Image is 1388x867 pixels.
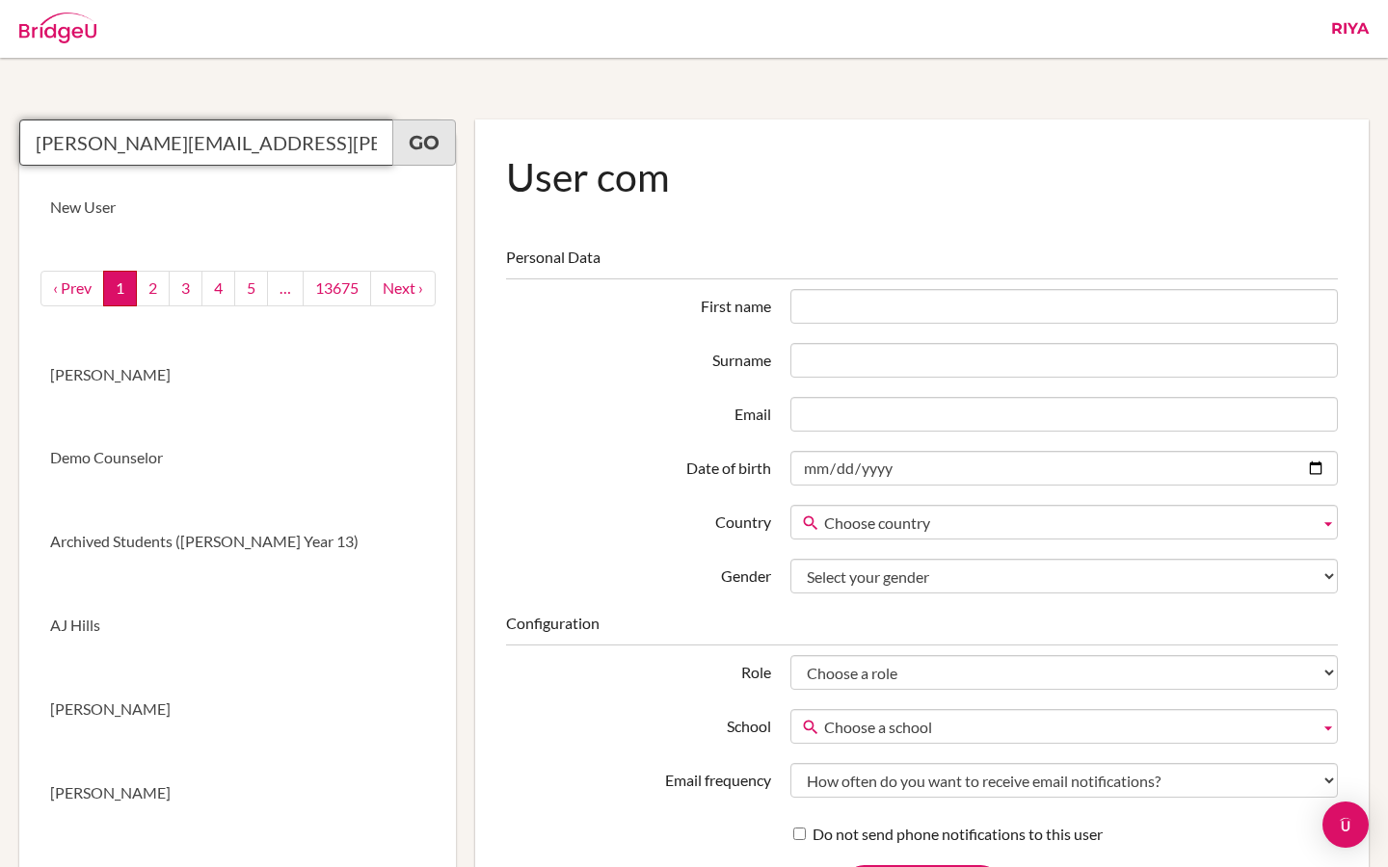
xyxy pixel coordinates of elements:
a: [PERSON_NAME] [19,333,456,417]
a: next [370,271,436,306]
label: Email frequency [496,763,780,792]
a: 13675 [303,271,371,306]
a: [PERSON_NAME] [19,751,456,835]
label: Do not send phone notifications to this user [793,824,1103,846]
span: Choose a school [824,710,1312,745]
a: 3 [169,271,202,306]
legend: Configuration [506,613,1338,645]
a: Demo Counselor [19,416,456,500]
input: Do not send phone notifications to this user [793,828,806,840]
img: Bridge-U [19,13,96,43]
a: 1 [103,271,137,306]
label: Country [496,505,780,534]
legend: Personal Data [506,247,1338,279]
h1: User com [506,150,1338,203]
label: Role [496,655,780,684]
a: [PERSON_NAME] [19,668,456,751]
a: 5 [234,271,268,306]
label: Date of birth [496,451,780,480]
a: 2 [136,271,170,306]
label: First name [496,289,780,318]
a: New User [19,166,456,250]
label: Gender [496,559,780,588]
a: ‹ Prev [40,271,104,306]
input: Quicksearch user [19,119,393,166]
span: Choose country [824,506,1312,540]
a: AJ Hills [19,584,456,668]
label: Surname [496,343,780,372]
a: 4 [201,271,235,306]
a: … [267,271,304,306]
a: Archived Students ([PERSON_NAME] Year 13) [19,500,456,584]
label: School [496,709,780,738]
a: Go [392,119,456,166]
div: Open Intercom Messenger [1322,801,1369,848]
label: Email [496,397,780,426]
